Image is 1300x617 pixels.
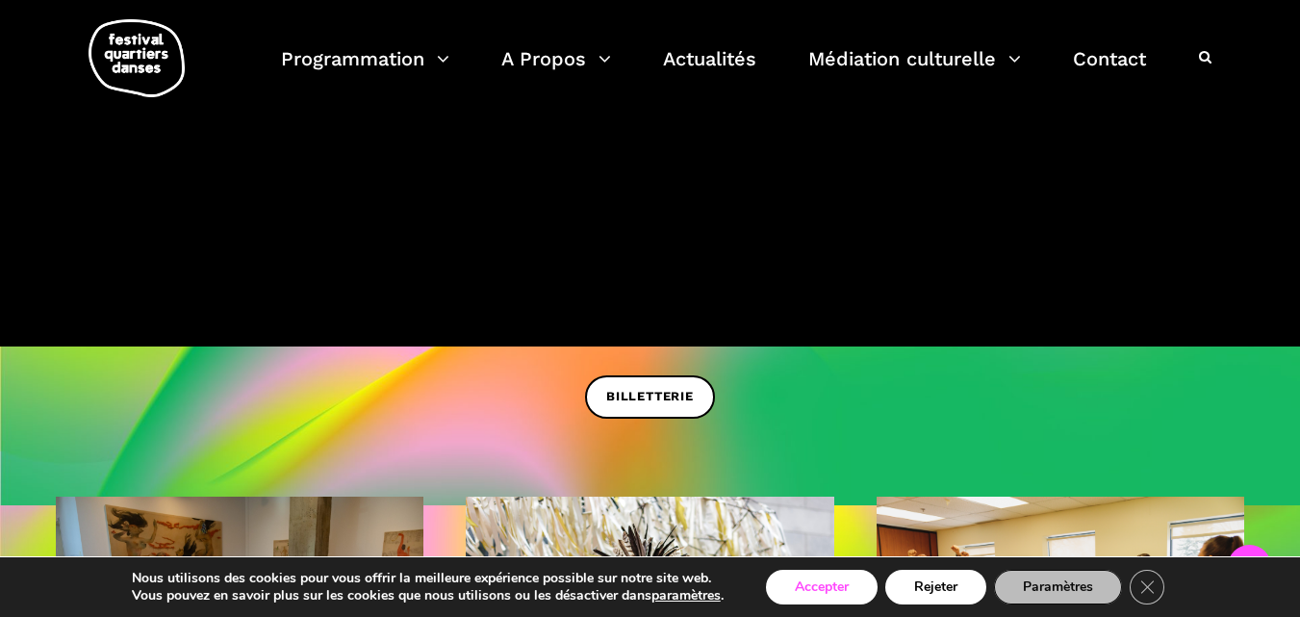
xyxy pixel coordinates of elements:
a: Actualités [663,42,756,99]
button: paramètres [651,587,721,604]
a: Programmation [281,42,449,99]
a: BILLETTERIE [585,375,715,419]
a: Contact [1073,42,1146,99]
button: Accepter [766,570,878,604]
p: Vous pouvez en savoir plus sur les cookies que nous utilisons ou les désactiver dans . [132,587,724,604]
button: Paramètres [994,570,1122,604]
p: Nous utilisons des cookies pour vous offrir la meilleure expérience possible sur notre site web. [132,570,724,587]
a: A Propos [501,42,611,99]
button: Close GDPR Cookie Banner [1130,570,1164,604]
button: Rejeter [885,570,986,604]
a: Médiation culturelle [808,42,1021,99]
span: BILLETTERIE [606,387,694,407]
img: logo-fqd-med [89,19,185,97]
